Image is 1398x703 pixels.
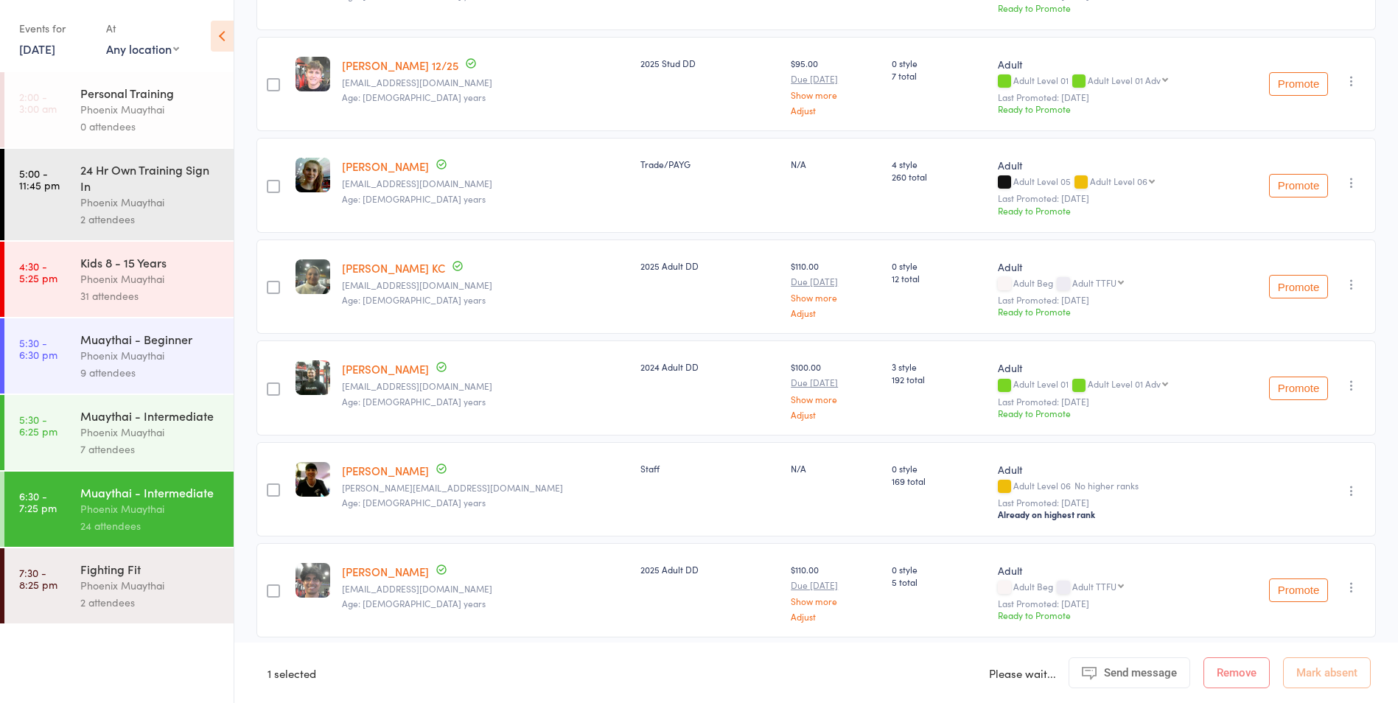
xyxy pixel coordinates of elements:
div: $110.00 [791,259,880,318]
div: Ready to Promote [998,305,1226,318]
span: 169 total [892,475,986,487]
div: Phoenix Muaythai [80,101,221,118]
a: Adjust [791,410,880,419]
small: tracy@phoenixgym.com.au [342,483,629,493]
img: image1722645306.png [296,259,330,294]
button: Mark absent [1283,657,1371,688]
small: oliviamkerr@outlook.com [342,178,629,189]
button: Remove [1203,657,1270,688]
div: 31 attendees [80,287,221,304]
div: At [106,16,179,41]
a: Adjust [791,308,880,318]
div: 24 Hr Own Training Sign In [80,161,221,194]
span: 7 total [892,69,986,82]
small: Due [DATE] [791,276,880,287]
a: Show more [791,90,880,99]
div: Phoenix Muaythai [80,194,221,211]
div: Adult Level 06 [998,480,1226,493]
button: Send message [1069,657,1190,688]
button: Promote [1269,275,1328,298]
div: Ready to Promote [998,102,1226,115]
a: 5:30 -6:25 pmMuaythai - IntermediatePhoenix Muaythai7 attendees [4,395,234,470]
small: Due [DATE] [791,580,880,590]
small: Last Promoted: [DATE] [998,598,1226,609]
span: Age: [DEMOGRAPHIC_DATA] years [342,91,486,103]
div: Muaythai - Intermediate [80,484,221,500]
span: Age: [DEMOGRAPHIC_DATA] years [342,597,486,609]
div: Adult [998,57,1226,71]
a: Adjust [791,105,880,115]
div: Adult Level 01 [998,75,1226,88]
small: Last Promoted: [DATE] [998,193,1226,203]
small: sjrburrows@gmail.com [342,381,629,391]
a: [PERSON_NAME] [342,158,429,174]
img: image1721637742.png [296,462,330,497]
time: 5:30 - 6:30 pm [19,337,57,360]
span: 192 total [892,373,986,385]
time: 6:30 - 7:25 pm [19,490,57,514]
div: Phoenix Muaythai [80,347,221,364]
div: N/A [791,462,880,475]
div: Fighting Fit [80,561,221,577]
div: $95.00 [791,57,880,115]
a: 4:30 -5:25 pmKids 8 - 15 YearsPhoenix Muaythai31 attendees [4,242,234,317]
a: 7:30 -8:25 pmFighting FitPhoenix Muaythai2 attendees [4,548,234,623]
div: Ready to Promote [998,407,1226,419]
div: $100.00 [791,360,880,419]
div: Adult Level 05 [998,176,1226,189]
div: Events for [19,16,91,41]
a: Adjust [791,612,880,621]
div: 7 attendees [80,441,221,458]
span: Send message [1104,666,1177,679]
a: [DATE] [19,41,55,57]
a: [PERSON_NAME] 12/25 [342,57,458,73]
a: 6:30 -7:25 pmMuaythai - IntermediatePhoenix Muaythai24 attendees [4,472,234,547]
div: Phoenix Muaythai [80,424,221,441]
div: Adult Level 06 [1090,176,1147,186]
small: Due [DATE] [791,74,880,84]
div: 2025 Adult DD [640,259,779,272]
small: Last Promoted: [DATE] [998,396,1226,407]
div: Trade/PAYG [640,158,779,170]
img: image1722645506.png [296,360,330,395]
small: Due [DATE] [791,377,880,388]
div: Adult TTFU [1072,581,1116,591]
span: 0 style [892,462,986,475]
a: Show more [791,596,880,606]
a: Show more [791,293,880,302]
div: Phoenix Muaythai [80,577,221,594]
div: 2024 Adult DD [640,360,779,373]
div: Adult [998,563,1226,578]
span: 3 style [892,360,986,373]
div: Please wait... [989,657,1056,688]
span: Age: [DEMOGRAPHIC_DATA] years [342,496,486,508]
div: Adult Beg [998,278,1226,290]
time: 4:30 - 5:25 pm [19,260,57,284]
button: Promote [1269,174,1328,197]
span: Age: [DEMOGRAPHIC_DATA] years [342,293,486,306]
span: No higher ranks [1074,479,1139,492]
div: Ready to Promote [998,1,1226,14]
span: 4 style [892,158,986,170]
div: Already on highest rank [998,508,1226,520]
div: Muaythai - Beginner [80,331,221,347]
div: Adult [998,360,1226,375]
div: Adult Level 01 Adv [1088,75,1161,85]
a: [PERSON_NAME] KC [342,260,445,276]
img: image1722298299.png [296,158,330,192]
button: Promote [1269,72,1328,96]
small: zubu97@gmail.com [342,584,629,594]
time: 2:00 - 3:00 am [19,91,57,114]
span: Age: [DEMOGRAPHIC_DATA] years [342,395,486,408]
span: 260 total [892,170,986,183]
div: N/A [791,158,880,170]
div: Adult Beg [998,581,1226,594]
button: Promote [1269,578,1328,602]
span: 0 style [892,563,986,576]
small: rasmikc01@gmail.com [342,280,629,290]
div: Personal Training [80,85,221,101]
img: image1738972949.png [296,57,330,91]
small: Last Promoted: [DATE] [998,92,1226,102]
div: Kids 8 - 15 Years [80,254,221,270]
div: 9 attendees [80,364,221,381]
